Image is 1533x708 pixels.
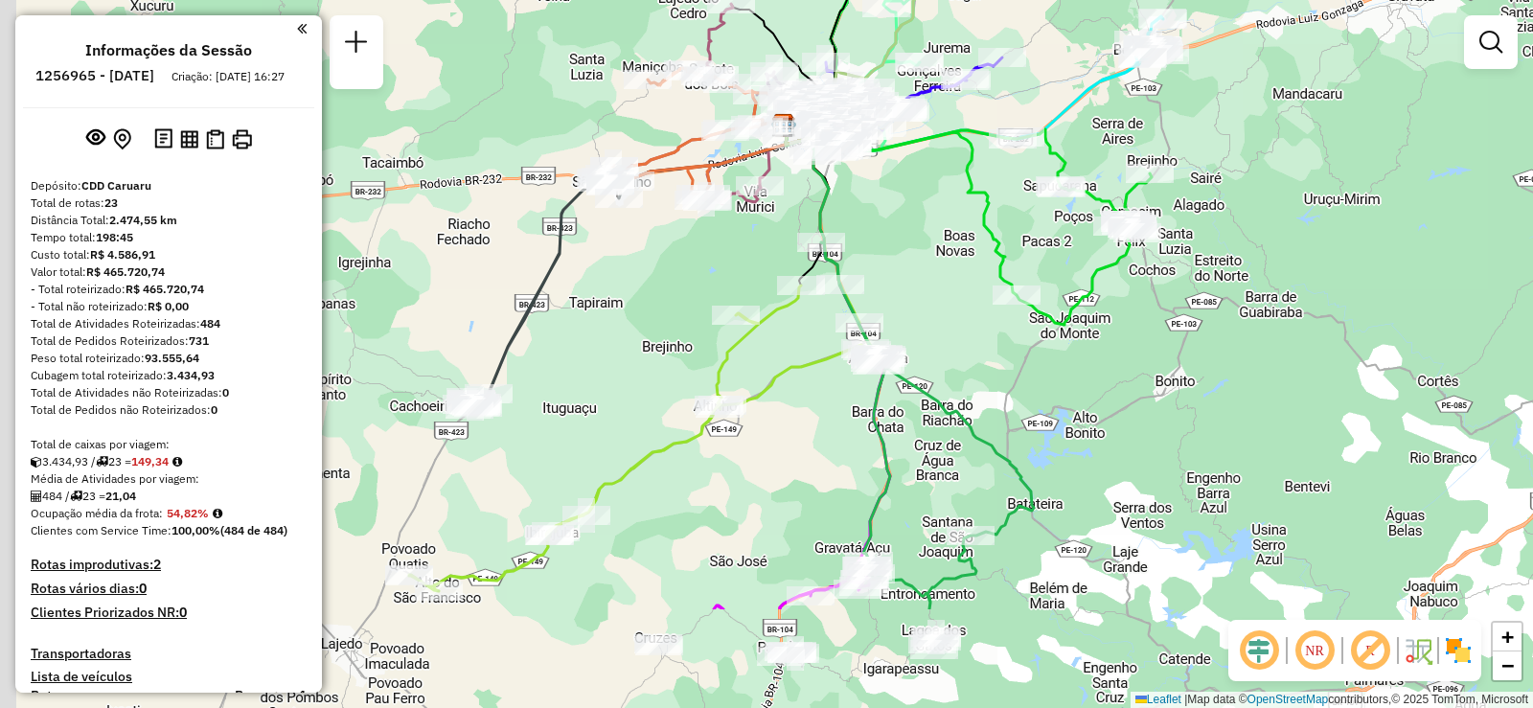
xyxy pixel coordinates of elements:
[1443,635,1474,666] img: Exibir/Ocultar setores
[31,229,307,246] div: Tempo total:
[31,246,307,263] div: Custo total:
[1501,625,1514,649] span: +
[200,316,220,331] strong: 484
[31,315,307,332] div: Total de Atividades Roteirizadas:
[31,605,307,621] h4: Clientes Priorizados NR:
[31,350,307,367] div: Peso total roteirizado:
[31,177,307,194] div: Depósito:
[109,213,177,227] strong: 2.474,55 km
[1184,693,1187,706] span: |
[1493,651,1522,680] a: Zoom out
[167,368,215,382] strong: 3.434,93
[139,580,147,597] strong: 0
[31,384,307,401] div: Total de Atividades não Roteirizadas:
[235,688,307,704] h4: Recargas: 1
[31,401,307,419] div: Total de Pedidos não Roteirizados:
[220,523,287,537] strong: (484 de 484)
[172,456,182,468] i: Meta Caixas/viagem: 156,78 Diferença: -7,44
[337,23,376,66] a: Nova sessão e pesquisa
[213,508,222,519] em: Média calculada utilizando a maior ocupação (%Peso ou %Cubagem) de cada rota da sessão. Rotas cro...
[31,436,307,453] div: Total de caixas por viagem:
[202,126,228,153] button: Visualizar Romaneio
[31,263,307,281] div: Valor total:
[31,456,42,468] i: Cubagem total roteirizado
[31,281,307,298] div: - Total roteirizado:
[179,604,187,621] strong: 0
[31,688,66,704] a: Rotas
[771,113,796,138] img: CDD Caruaru
[81,178,151,193] strong: CDD Caruaru
[145,351,199,365] strong: 93.555,64
[126,282,204,296] strong: R$ 465.720,74
[172,523,220,537] strong: 100,00%
[1247,693,1329,706] a: OpenStreetMap
[31,453,307,470] div: 3.434,93 / 23 =
[85,41,252,59] h4: Informações da Sessão
[31,669,307,685] h4: Lista de veículos
[1236,628,1282,674] span: Ocultar deslocamento
[31,212,307,229] div: Distância Total:
[1292,628,1338,674] span: Ocultar NR
[31,646,307,662] h4: Transportadoras
[31,523,172,537] span: Clientes com Service Time:
[104,195,118,210] strong: 23
[31,488,307,505] div: 484 / 23 =
[176,126,202,151] button: Visualizar relatório de Roteirização
[96,456,108,468] i: Total de rotas
[297,17,307,39] a: Clique aqui para minimizar o painel
[153,556,161,573] strong: 2
[228,126,256,153] button: Imprimir Rotas
[86,264,165,279] strong: R$ 465.720,74
[1131,692,1533,708] div: Map data © contributors,© 2025 TomTom, Microsoft
[1403,635,1433,666] img: Fluxo de ruas
[148,299,189,313] strong: R$ 0,00
[31,506,163,520] span: Ocupação média da frota:
[31,332,307,350] div: Total de Pedidos Roteirizados:
[211,402,217,417] strong: 0
[189,333,209,348] strong: 731
[109,125,135,154] button: Centralizar mapa no depósito ou ponto de apoio
[31,194,307,212] div: Total de rotas:
[90,247,155,262] strong: R$ 4.586,91
[96,230,133,244] strong: 198:45
[105,489,136,503] strong: 21,04
[31,470,307,488] div: Média de Atividades por viagem:
[164,68,292,85] div: Criação: [DATE] 16:27
[1347,628,1393,674] span: Exibir rótulo
[31,491,42,502] i: Total de Atividades
[222,385,229,400] strong: 0
[150,125,176,154] button: Logs desbloquear sessão
[31,581,307,597] h4: Rotas vários dias:
[1493,623,1522,651] a: Zoom in
[1472,23,1510,61] a: Exibir filtros
[31,557,307,573] h4: Rotas improdutivas:
[31,367,307,384] div: Cubagem total roteirizado:
[82,124,109,154] button: Exibir sessão original
[167,506,209,520] strong: 54,82%
[1135,693,1181,706] a: Leaflet
[131,454,169,468] strong: 149,34
[70,491,82,502] i: Total de rotas
[35,67,154,84] h6: 1256965 - [DATE]
[31,298,307,315] div: - Total não roteirizado:
[1501,653,1514,677] span: −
